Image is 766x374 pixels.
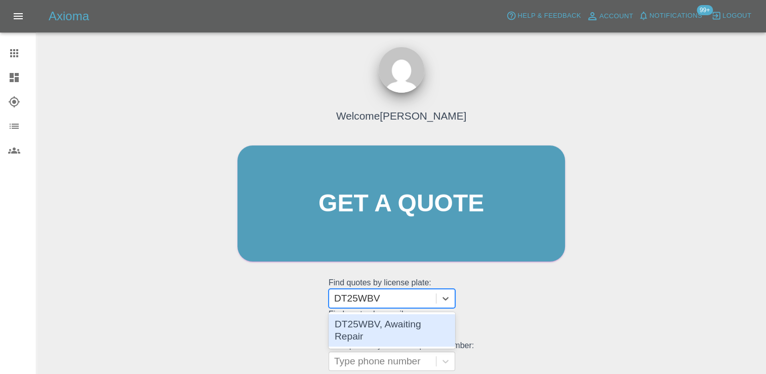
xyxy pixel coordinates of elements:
button: Help & Feedback [504,8,583,24]
h4: Welcome [PERSON_NAME] [336,108,466,124]
h5: Axioma [49,8,89,24]
button: Notifications [636,8,705,24]
grid: Find quotes by customer phone number: [329,341,474,371]
div: DT25WBV, Awaiting Repair [329,314,455,347]
span: Logout [722,10,751,22]
button: Logout [709,8,754,24]
img: ... [379,47,424,93]
button: Open drawer [6,4,30,28]
span: Account [599,11,633,22]
grid: Find quotes by license plate: [329,278,474,308]
a: Get a quote [237,145,565,261]
span: 99+ [697,5,713,15]
span: Notifications [650,10,702,22]
span: Help & Feedback [517,10,581,22]
grid: Find quotes by email: [329,310,474,340]
a: Account [584,8,636,24]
